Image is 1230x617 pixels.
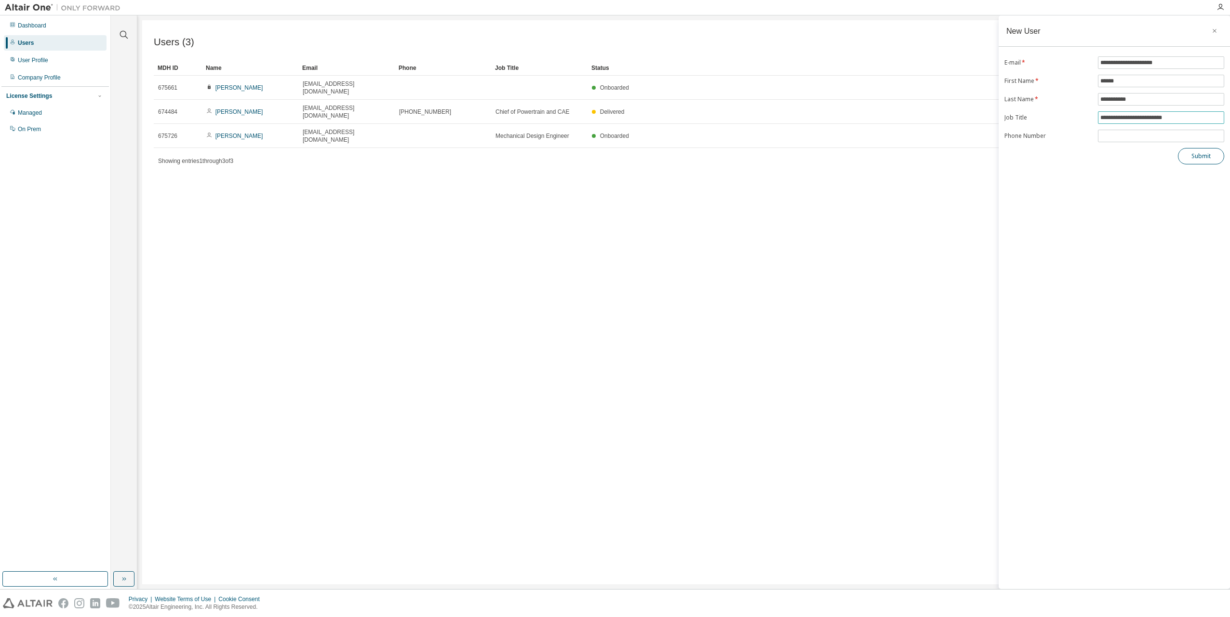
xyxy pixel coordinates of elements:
span: 674484 [158,108,177,116]
div: Phone [399,60,487,76]
span: [PHONE_NUMBER] [399,108,451,116]
img: instagram.svg [74,598,84,608]
div: On Prem [18,125,41,133]
span: Onboarded [600,133,629,139]
span: Delivered [600,108,625,115]
a: [PERSON_NAME] [215,84,263,91]
a: [PERSON_NAME] [215,108,263,115]
div: Dashboard [18,22,46,29]
span: 675661 [158,84,177,92]
a: [PERSON_NAME] [215,133,263,139]
div: Job Title [495,60,584,76]
span: [EMAIL_ADDRESS][DOMAIN_NAME] [303,128,390,144]
label: Last Name [1004,95,1092,103]
span: [EMAIL_ADDRESS][DOMAIN_NAME] [303,80,390,95]
div: User Profile [18,56,48,64]
div: Website Terms of Use [155,595,218,603]
button: Submit [1178,148,1224,164]
div: Privacy [129,595,155,603]
span: Chief of Powertrain and CAE [495,108,569,116]
img: linkedin.svg [90,598,100,608]
p: © 2025 Altair Engineering, Inc. All Rights Reserved. [129,603,266,611]
span: 675726 [158,132,177,140]
div: Name [206,60,294,76]
div: Cookie Consent [218,595,265,603]
span: Showing entries 1 through 3 of 3 [158,158,233,164]
label: E-mail [1004,59,1092,67]
div: New User [1006,27,1041,35]
img: youtube.svg [106,598,120,608]
span: Users (3) [154,37,194,48]
div: Users [18,39,34,47]
span: Mechanical Design Engineer [495,132,569,140]
div: Managed [18,109,42,117]
div: Company Profile [18,74,61,81]
label: Phone Number [1004,132,1092,140]
div: Status [591,60,1163,76]
span: Onboarded [600,84,629,91]
div: MDH ID [158,60,198,76]
label: First Name [1004,77,1092,85]
label: Job Title [1004,114,1092,121]
span: [EMAIL_ADDRESS][DOMAIN_NAME] [303,104,390,120]
img: altair_logo.svg [3,598,53,608]
img: Altair One [5,3,125,13]
img: facebook.svg [58,598,68,608]
div: Email [302,60,391,76]
div: License Settings [6,92,52,100]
